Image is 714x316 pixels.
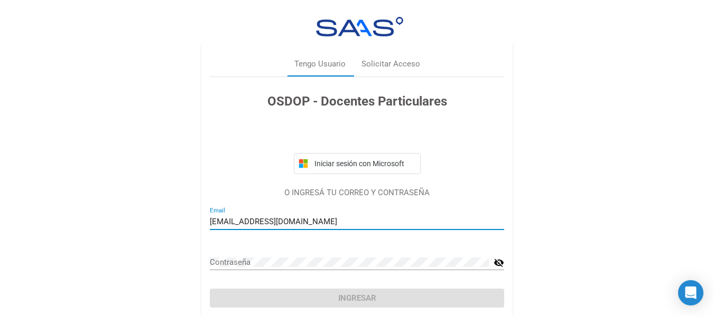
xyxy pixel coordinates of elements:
[294,153,421,174] button: Iniciar sesión con Microsoft
[210,187,504,199] p: O INGRESÁ TU CORREO Y CONTRASEÑA
[210,92,504,111] h3: OSDOP - Docentes Particulares
[494,256,504,269] mat-icon: visibility_off
[678,280,703,305] div: Open Intercom Messenger
[294,58,346,70] div: Tengo Usuario
[289,122,426,146] iframe: Botón de Acceder con Google
[338,293,376,303] span: Ingresar
[361,58,420,70] div: Solicitar Acceso
[312,159,416,168] span: Iniciar sesión con Microsoft
[210,289,504,308] button: Ingresar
